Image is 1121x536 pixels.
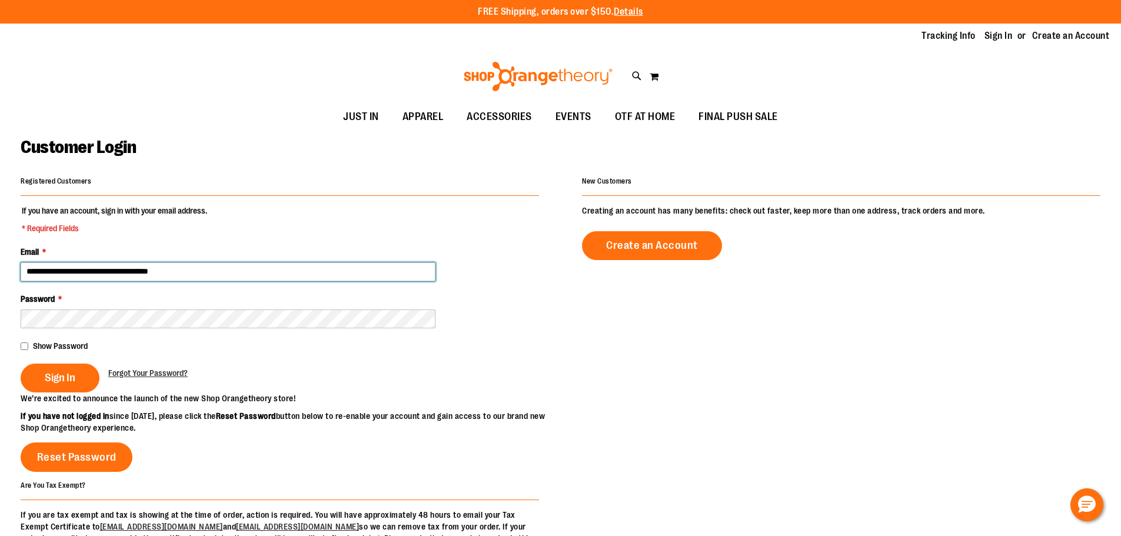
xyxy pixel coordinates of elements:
[343,104,379,130] span: JUST IN
[467,104,532,130] span: ACCESSORIES
[582,177,632,185] strong: New Customers
[1070,488,1103,521] button: Hello, have a question? Let’s chat.
[21,410,561,434] p: since [DATE], please click the button below to re-enable your account and gain access to our bran...
[21,481,86,489] strong: Are You Tax Exempt?
[614,6,643,17] a: Details
[984,29,1013,42] a: Sign In
[100,522,223,531] a: [EMAIL_ADDRESS][DOMAIN_NAME]
[108,368,188,378] span: Forgot Your Password?
[615,104,676,130] span: OTF AT HOME
[21,177,91,185] strong: Registered Customers
[21,392,561,404] p: We’re excited to announce the launch of the new Shop Orangetheory store!
[582,231,722,260] a: Create an Account
[687,104,790,131] a: FINAL PUSH SALE
[391,104,455,131] a: APPAREL
[331,104,391,131] a: JUST IN
[22,222,207,234] span: * Required Fields
[21,364,99,392] button: Sign In
[21,411,109,421] strong: If you have not logged in
[462,62,614,91] img: Shop Orangetheory
[922,29,976,42] a: Tracking Info
[108,367,188,379] a: Forgot Your Password?
[45,371,75,384] span: Sign In
[21,247,39,257] span: Email
[21,294,55,304] span: Password
[478,5,643,19] p: FREE Shipping, orders over $150.
[33,341,88,351] span: Show Password
[698,104,778,130] span: FINAL PUSH SALE
[555,104,591,130] span: EVENTS
[216,411,276,421] strong: Reset Password
[21,137,136,157] span: Customer Login
[21,205,208,234] legend: If you have an account, sign in with your email address.
[1032,29,1110,42] a: Create an Account
[582,205,1100,217] p: Creating an account has many benefits: check out faster, keep more than one address, track orders...
[21,442,132,472] a: Reset Password
[236,522,359,531] a: [EMAIL_ADDRESS][DOMAIN_NAME]
[603,104,687,131] a: OTF AT HOME
[455,104,544,131] a: ACCESSORIES
[403,104,444,130] span: APPAREL
[544,104,603,131] a: EVENTS
[37,451,117,464] span: Reset Password
[606,239,698,252] span: Create an Account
